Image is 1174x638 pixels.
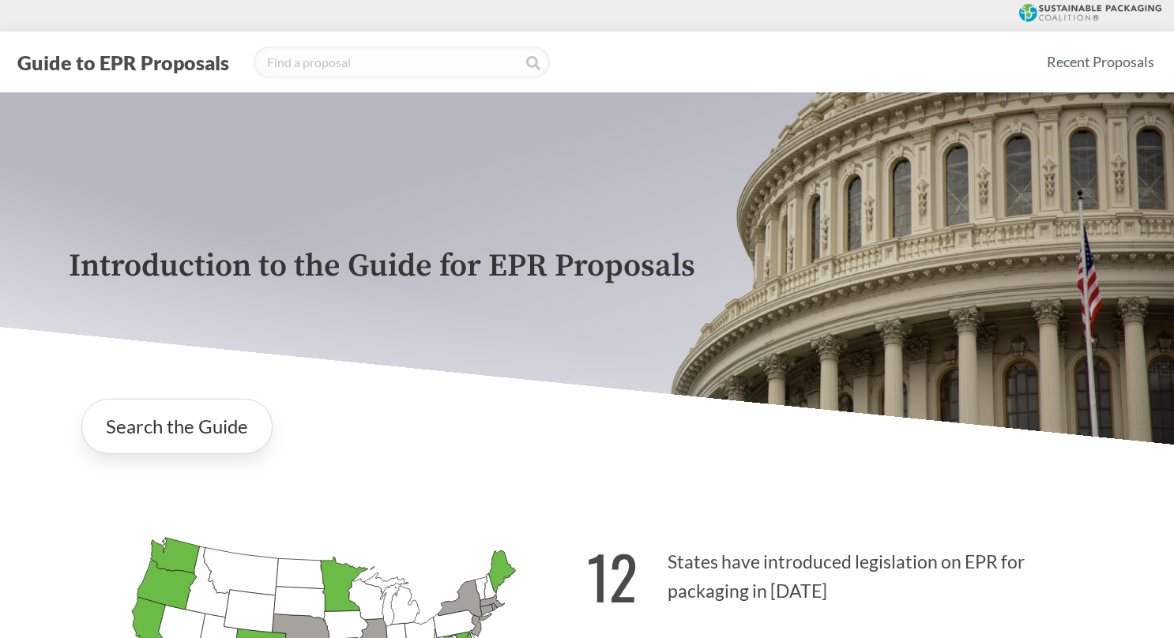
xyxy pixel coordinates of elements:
a: Recent Proposals [1040,44,1161,80]
strong: 12 [587,532,638,620]
p: Introduction to the Guide for EPR Proposals [69,249,1105,284]
button: Guide to EPR Proposals [13,50,234,75]
a: Search the Guide [81,399,273,454]
input: Find a proposal [254,47,550,78]
p: States have introduced legislation on EPR for packaging in [DATE] [587,524,1105,621]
